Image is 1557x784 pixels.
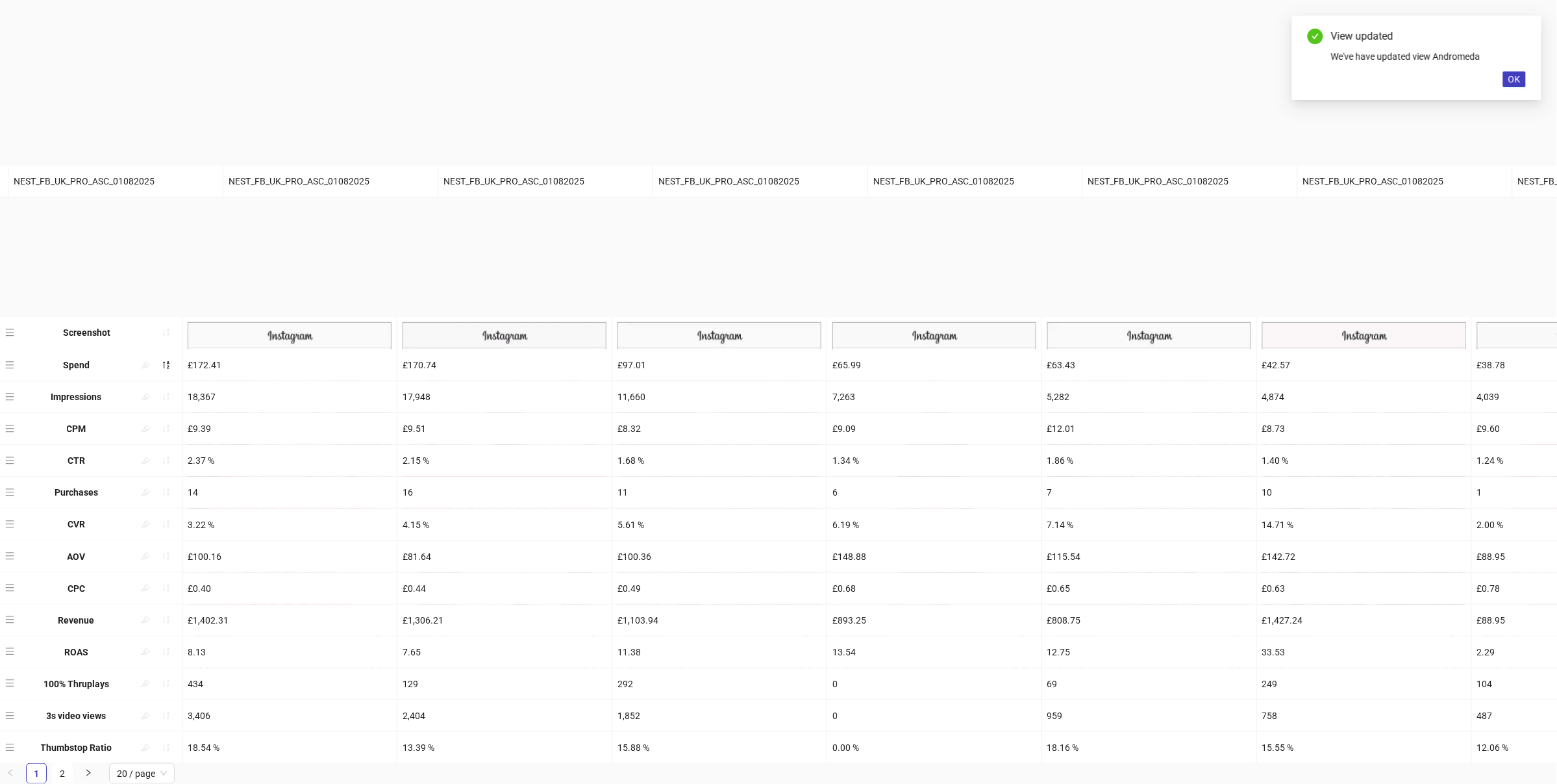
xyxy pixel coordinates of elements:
[141,615,150,624] span: highlight
[827,413,1041,444] div: £9.09
[403,322,606,723] img: Screenshot 120233273991880005
[223,166,438,197] div: NEST_FB_UK_PRO_ASC_01082025
[612,732,827,763] div: 15.88 %
[1042,732,1256,763] div: 18.16 %
[141,583,150,592] span: highlight
[68,551,86,562] b: AOV
[5,583,14,592] span: menu
[5,642,18,663] div: menu
[162,743,171,752] span: sort-ascending
[5,418,18,439] div: menu
[612,605,827,636] div: £1,103.94
[1503,71,1526,87] button: OK
[617,322,821,723] img: Screenshot 120234148149540005
[182,509,397,540] div: 3.22 %
[397,700,612,731] div: 2,404
[397,668,612,700] div: 129
[5,482,18,503] div: menu
[1262,322,1466,723] img: Screenshot 120233397279720005
[162,488,171,497] span: sort-ascending
[5,322,18,343] div: menu
[827,668,1041,700] div: 0
[162,647,171,656] span: sort-ascending
[162,679,171,688] span: sort-ascending
[5,711,14,720] span: menu
[63,327,110,338] b: Screenshot
[612,349,827,381] div: £97.01
[162,711,171,720] span: sort-ascending
[162,456,171,465] span: sort-ascending
[612,381,827,412] div: 11,660
[397,509,612,540] div: 4.15 %
[1257,445,1471,476] div: 1.40 %
[5,705,18,726] div: menu
[1512,29,1526,43] a: Close
[162,520,171,529] span: sort-ascending
[162,392,171,401] span: sort-ascending
[1257,637,1471,668] div: 33.53
[5,610,18,631] div: menu
[5,674,18,694] div: menu
[51,392,102,402] b: Impressions
[182,541,397,572] div: £100.16
[5,386,18,407] div: menu
[827,509,1041,540] div: 6.19 %
[5,615,14,624] span: menu
[41,742,112,753] b: Thumbstop Ratio
[1257,477,1471,508] div: 10
[1308,29,1323,44] span: check-circle
[182,732,397,763] div: 18.54 %
[5,578,18,599] div: menu
[1331,29,1526,44] div: View updated
[109,763,175,784] div: Page Size
[141,743,150,752] span: highlight
[68,455,85,466] b: CTR
[1083,166,1297,197] div: NEST_FB_UK_PRO_ASC_01082025
[612,700,827,731] div: 1,852
[827,477,1041,508] div: 6
[1042,445,1256,476] div: 1.86 %
[5,450,18,471] div: menu
[827,732,1041,763] div: 0.00 %
[827,381,1041,412] div: 7,263
[182,477,397,508] div: 14
[827,700,1041,731] div: 0
[67,424,86,434] b: CPM
[5,514,18,535] div: menu
[1257,381,1471,412] div: 4,874
[1257,509,1471,540] div: 14.71 %
[84,769,92,777] span: right
[182,381,397,412] div: 18,367
[182,349,397,381] div: £172.41
[438,166,653,197] div: NEST_FB_UK_PRO_ASC_01082025
[141,711,150,720] span: highlight
[182,445,397,476] div: 2.37 %
[182,413,397,444] div: £9.39
[162,551,171,561] span: sort-ascending
[188,322,392,723] img: Screenshot 120233273991870005
[1042,668,1256,700] div: 69
[1257,668,1471,700] div: 249
[47,711,106,721] b: 3s video views
[827,605,1041,636] div: £893.25
[141,551,150,561] span: highlight
[827,445,1041,476] div: 1.34 %
[162,328,171,337] span: sort-ascending
[827,573,1041,604] div: £0.68
[397,413,612,444] div: £9.51
[612,668,827,700] div: 292
[5,355,18,375] div: menu
[1047,322,1251,723] img: Screenshot 120233273992280005
[182,573,397,604] div: £0.40
[1257,541,1471,572] div: £142.72
[1257,573,1471,604] div: £0.63
[397,573,612,604] div: £0.44
[1257,732,1471,763] div: 15.55 %
[1042,413,1256,444] div: £12.01
[397,637,612,668] div: 7.65
[1042,381,1256,412] div: 5,282
[52,763,73,784] li: 2
[58,615,95,626] b: Revenue
[397,605,612,636] div: £1,306.21
[1042,605,1256,636] div: £808.75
